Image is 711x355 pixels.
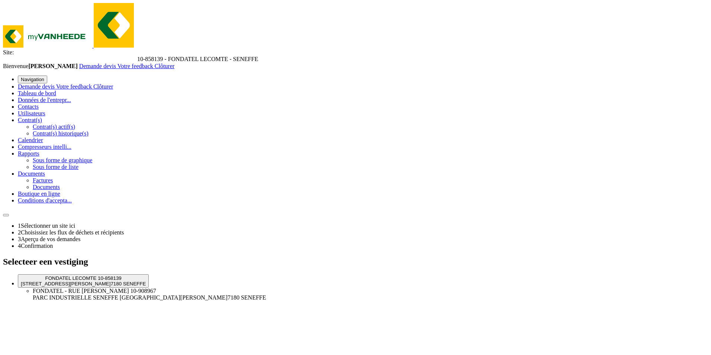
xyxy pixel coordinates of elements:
span: Demande devis [79,63,116,69]
span: 4 [18,243,21,249]
button: Navigation [18,76,47,83]
h2: Selecteer een vestiging [3,257,708,267]
a: Boutique en ligne [18,191,60,197]
span: Confirmation [21,243,53,249]
a: Votre feedback [56,83,93,90]
span: Demande devis [18,83,55,90]
span: 7180 SENEFFE [110,281,146,287]
a: Tableau de bord [18,90,56,96]
a: Documents [33,184,60,190]
span: Votre feedback [118,63,153,69]
a: Sous forme de liste [33,164,78,170]
span: Sélectionner un site ici [21,223,75,229]
a: Votre feedback [118,63,155,69]
a: Documents [18,170,45,177]
span: 2 [18,229,21,236]
span: 10-858139 [98,275,122,281]
span: Bienvenue [3,63,79,69]
span: 10-858139 - FONDATEL LECOMTE - SENEFFE [137,56,258,62]
span: Site: [3,49,14,55]
span: 10-908967 [131,288,156,294]
span: PARC INDUSTRIELLE SENEFFE [GEOGRAPHIC_DATA][PERSON_NAME] [33,294,228,301]
a: Contrat(s) actif(s) [33,124,75,130]
strong: [PERSON_NAME] [28,63,77,69]
a: Calendrier [18,137,43,143]
span: [STREET_ADDRESS][PERSON_NAME] [21,281,110,287]
span: Aperçu de vos demandes [21,236,80,242]
img: myVanheede [94,3,134,48]
a: Conditions d'accepta... [18,197,72,204]
a: Demande devis [18,83,56,90]
span: Navigation [21,77,44,82]
img: myVanheede [3,25,92,48]
button: FONDATEL LECOMTE 10-858139 [STREET_ADDRESS][PERSON_NAME]7180 SENEFFE [18,274,149,288]
a: Clôturer [155,63,174,69]
span: 1 [18,223,21,229]
span: Choisissiez les flux de déchets et récipients [21,229,124,236]
a: Contacts [18,103,39,110]
span: FONDATEL LECOMTE [45,275,97,281]
a: Compresseurs intelli... [18,144,71,150]
a: Demande devis [79,63,118,69]
span: 3 [18,236,21,242]
a: Contrat(s) historique(s) [33,130,89,137]
a: Données de l'entrepr... [18,97,71,103]
a: Sous forme de graphique [33,157,92,163]
span: 7180 SENEFFE [228,294,266,301]
span: FONDATEL - RUE [PERSON_NAME] [33,288,129,294]
a: Contrat(s) [18,117,42,123]
a: Rapports [18,150,39,157]
a: Factures [33,177,53,183]
a: Utilisateurs [18,110,45,116]
a: Clôturer [93,83,113,90]
span: Votre feedback [56,83,92,90]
